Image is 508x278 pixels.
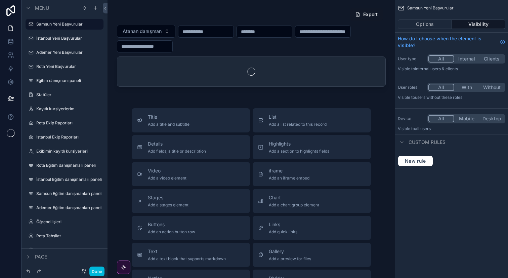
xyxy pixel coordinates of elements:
[36,163,99,168] label: Rota Eğitim danışmanları paneli
[148,256,226,262] span: Add a text block that supports markdown
[148,149,206,154] span: Add fields, a title or description
[428,55,454,63] button: All
[479,84,504,91] button: Without
[398,85,425,90] label: User roles
[132,162,250,186] button: VideoAdd a video element
[398,19,452,29] button: Options
[398,35,505,49] a: How do I choose when the element is visible?
[253,135,371,159] button: HighlightsAdd a section to highlights fields
[36,149,99,154] label: Ekibimin kayıtlı kursiyerleri
[269,221,297,228] span: Links
[148,202,188,208] span: Add a stages element
[132,189,250,213] button: StagesAdd a stages element
[35,5,49,11] span: Menu
[253,162,371,186] button: iframeAdd an iframe embed
[36,106,99,112] label: Kayıtlı kursiyerlerim
[269,149,329,154] span: Add a section to highlights fields
[36,233,99,239] label: Rota Tahsilat
[148,141,206,147] span: Details
[36,247,99,253] label: Samsun Tahsilat
[269,248,311,255] span: Gallery
[148,229,195,235] span: Add an action button row
[398,156,433,166] button: New rule
[398,126,505,131] p: Visible to
[398,66,505,72] p: Visible to
[253,108,371,132] button: ListAdd a list related to this record
[132,216,250,240] button: ButtonsAdd an action button row
[269,114,327,120] span: List
[398,116,425,121] label: Device
[148,248,226,255] span: Text
[253,243,371,267] button: GalleryAdd a preview for files
[148,122,189,127] span: Add a title and subtitle
[36,134,99,140] label: İstanbul Ekip Raporları
[148,175,186,181] span: Add a video element
[36,64,99,69] label: Rota Yeni Başvurular
[148,194,188,201] span: Stages
[36,191,102,196] label: Samsun Eğitim danışmanları paneli
[36,78,99,83] label: Eğitim danışmanı paneli
[36,22,99,27] label: Samsun Yeni Başvurular
[269,122,327,127] span: Add a list related to this record
[132,135,250,159] button: DetailsAdd fields, a title or description
[132,108,250,132] button: TitleAdd a title and subtitle
[36,50,99,55] label: Ademer Yeni Başvurular
[36,92,99,97] label: Statüler
[479,55,504,63] button: Clients
[148,167,186,174] span: Video
[398,56,425,62] label: User type
[269,175,309,181] span: Add an iframe embed
[148,114,189,120] span: Title
[428,115,454,122] button: All
[454,55,479,63] button: Internal
[89,267,104,276] button: Done
[269,194,319,201] span: Chart
[454,115,479,122] button: Mobile
[269,256,311,262] span: Add a preview for files
[36,219,99,225] label: Öğrenci işleri
[402,158,429,164] span: New rule
[409,139,446,146] span: Custom rules
[36,177,102,182] label: İstanbul Eğitim danışmanları paneli
[36,120,99,126] label: Rota Ekip Raporları
[407,5,454,11] span: Samsun Yeni Başvurular
[398,35,497,49] span: How do I choose when the element is visible?
[428,84,454,91] button: All
[132,243,250,267] button: TextAdd a text block that supports markdown
[452,19,506,29] button: Visibility
[269,202,319,208] span: Add a chart group element
[36,36,99,41] label: İstanbul Yeni Başvurular
[253,189,371,213] button: ChartAdd a chart group element
[479,115,504,122] button: Desktop
[454,84,479,91] button: With
[253,216,371,240] button: LinksAdd quick links
[398,95,505,100] p: Visible to
[269,167,309,174] span: iframe
[269,141,329,147] span: Highlights
[415,126,431,131] span: all users
[415,66,458,71] span: Internal users & clients
[35,253,47,260] span: Page
[415,95,462,100] span: Users without these roles
[269,229,297,235] span: Add quick links
[36,205,102,210] label: Ademer Eğitim danışmanları paneli
[148,221,195,228] span: Buttons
